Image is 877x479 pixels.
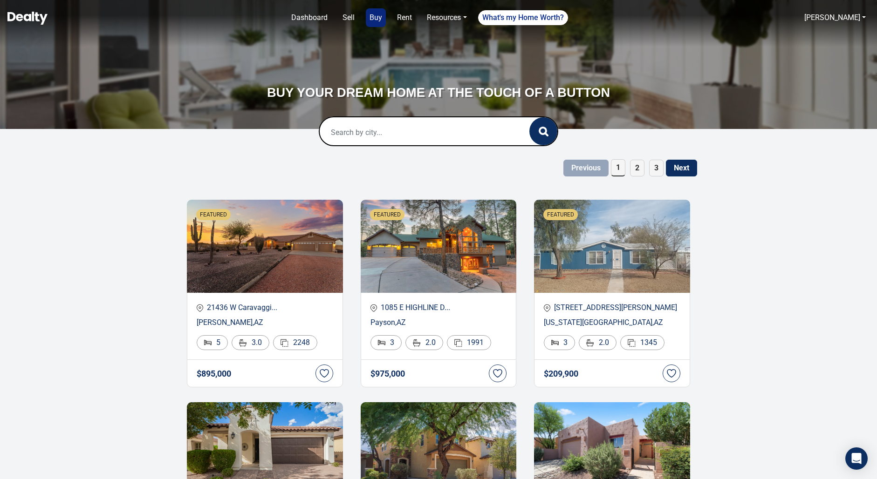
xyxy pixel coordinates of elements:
[579,335,617,350] div: 2.0
[586,339,594,347] img: Bathroom
[804,13,860,22] a: [PERSON_NAME]
[232,335,269,350] div: 3.0
[393,8,416,27] a: Rent
[447,335,491,350] div: 1991
[374,210,401,219] span: FEATURED
[5,451,33,479] iframe: BigID CMP Widget
[320,117,510,147] input: Search by city...
[405,335,443,350] div: 2.0
[281,339,288,347] img: Area
[666,160,697,176] button: Next
[273,335,317,350] div: 2248
[197,302,333,313] p: 21436 W Caravaggi...
[187,200,343,293] img: Recent Properties
[423,8,470,27] a: Resources
[204,340,212,345] img: Bed
[7,12,48,25] img: Dealty - Buy, Sell & Rent Homes
[547,210,574,219] span: FEATURED
[544,317,680,328] p: [US_STATE][GEOGRAPHIC_DATA] , AZ
[361,200,517,293] img: Recent Properties
[544,335,575,350] div: 3
[534,200,690,293] img: Recent Properties
[197,369,231,378] h4: $ 895,000
[544,304,550,312] img: location
[197,317,333,328] p: [PERSON_NAME] , AZ
[544,302,680,313] p: [STREET_ADDRESS][PERSON_NAME]
[413,339,421,347] img: Bathroom
[370,369,405,378] h4: $ 975,000
[200,210,227,219] span: FEATURED
[366,8,386,27] a: Buy
[239,339,247,347] img: Bathroom
[454,339,462,347] img: Area
[197,335,228,350] div: 5
[649,160,664,176] span: 3
[257,84,620,101] h3: BUY YOUR DREAM HOME AT THE TOUCH OF A BUTTON
[288,8,331,27] a: Dashboard
[378,340,385,345] img: Bed
[370,302,507,313] p: 1085 E HIGHLINE D...
[370,317,507,328] p: Payson , AZ
[370,304,377,312] img: location
[339,8,358,27] a: Sell
[801,8,870,27] a: [PERSON_NAME]
[478,10,568,25] a: What's my Home Worth?
[370,335,402,350] div: 3
[845,447,868,470] div: Open Intercom Messenger
[563,160,609,176] button: Previous
[197,304,203,312] img: location
[620,335,665,350] div: 1345
[611,159,625,176] span: 1
[628,339,636,347] img: Area
[551,340,559,345] img: Bed
[630,160,644,176] span: 2
[544,369,578,378] h4: $ 209,900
